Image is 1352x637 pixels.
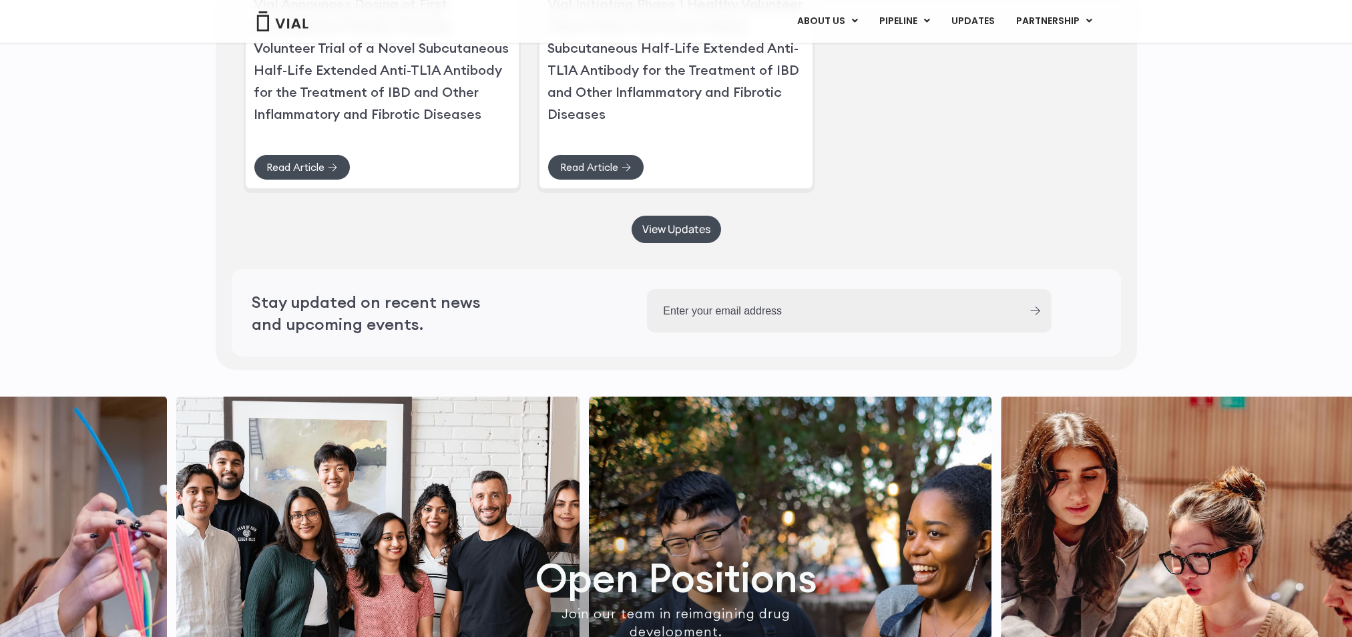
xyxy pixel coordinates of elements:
[254,154,351,180] a: Read Article
[560,162,618,172] span: Read Article
[642,224,710,234] span: View Updates
[941,10,1005,33] a: UPDATES
[256,11,309,31] img: Vial Logo
[1030,306,1040,315] input: Submit
[647,289,1018,333] input: Enter your email address
[252,291,512,335] h2: Stay updated on recent news and upcoming events.
[869,10,940,33] a: PIPELINEMenu Toggle
[1005,10,1103,33] a: PARTNERSHIPMenu Toggle
[786,10,868,33] a: ABOUT USMenu Toggle
[266,162,324,172] span: Read Article
[632,216,721,243] a: View Updates
[547,154,644,180] a: Read Article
